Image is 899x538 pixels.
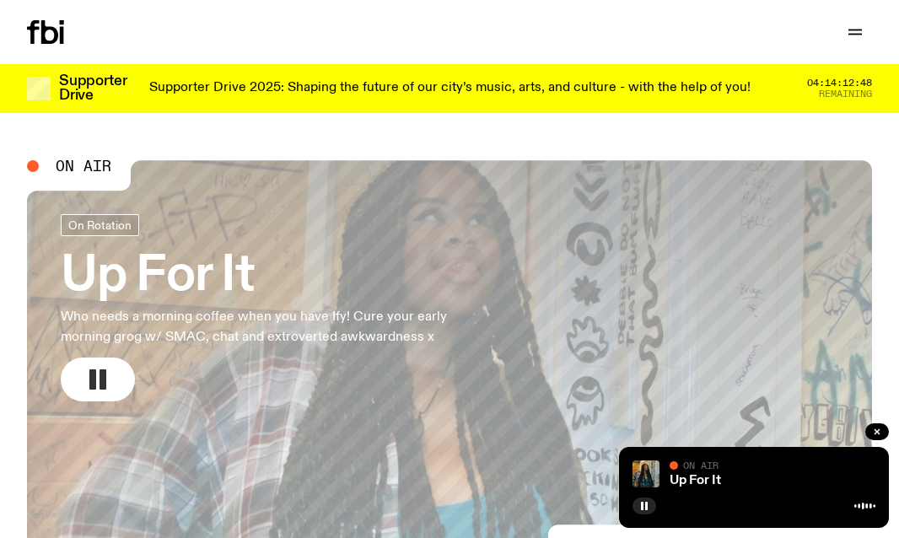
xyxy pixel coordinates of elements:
[670,474,721,487] a: Up For It
[819,89,872,99] span: Remaining
[61,307,493,347] p: Who needs a morning coffee when you have Ify! Cure your early morning grog w/ SMAC, chat and extr...
[56,159,111,174] span: On Air
[59,74,127,103] h3: Supporter Drive
[61,253,493,300] h3: Up For It
[633,460,659,487] img: Ify - a Brown Skin girl with black braided twists, looking up to the side with her tongue stickin...
[61,214,493,401] a: Up For ItWho needs a morning coffee when you have Ify! Cure your early morning grog w/ SMAC, chat...
[68,218,132,231] span: On Rotation
[149,81,751,96] p: Supporter Drive 2025: Shaping the future of our city’s music, arts, and culture - with the help o...
[61,214,139,236] a: On Rotation
[683,460,719,471] span: On Air
[807,78,872,88] span: 04:14:12:48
